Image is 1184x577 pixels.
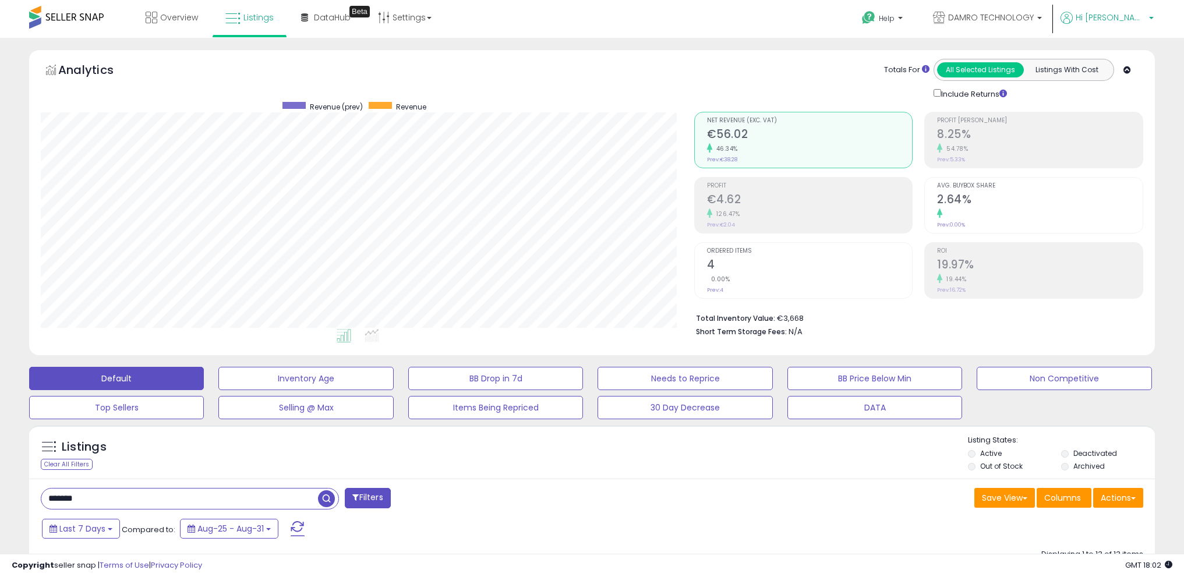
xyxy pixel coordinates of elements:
span: 2025-09-8 18:02 GMT [1125,560,1172,571]
a: Privacy Policy [151,560,202,571]
a: Terms of Use [100,560,149,571]
button: Top Sellers [29,396,204,419]
div: seller snap | | [12,560,202,571]
button: Selling @ Max [218,396,393,419]
span: Ordered Items [707,248,913,254]
span: Net Revenue (Exc. VAT) [707,118,913,124]
span: Profit [707,183,913,189]
button: Listings With Cost [1023,62,1110,77]
span: Listings [243,12,274,23]
label: Active [980,448,1002,458]
span: Overview [160,12,198,23]
span: Avg. Buybox Share [937,183,1143,189]
span: Compared to: [122,524,175,535]
button: BB Drop in 7d [408,367,583,390]
span: Revenue (prev) [310,102,363,112]
button: Non Competitive [977,367,1151,390]
div: Include Returns [925,87,1021,100]
small: Prev: €2.04 [707,221,735,228]
label: Archived [1073,461,1105,471]
h5: Analytics [58,62,136,81]
div: Displaying 1 to 13 of 13 items [1041,549,1143,560]
span: Hi [PERSON_NAME] [1076,12,1146,23]
button: DATA [787,396,962,419]
p: Listing States: [968,435,1155,446]
button: Items Being Repriced [408,396,583,419]
h5: Listings [62,439,107,455]
button: Default [29,367,204,390]
div: Clear All Filters [41,459,93,470]
span: Revenue [396,102,426,112]
small: Prev: 0.00% [937,221,965,228]
span: Columns [1044,492,1081,504]
div: Tooltip anchor [349,6,370,17]
h2: €56.02 [707,128,913,143]
span: Aug-25 - Aug-31 [197,523,264,534]
label: Deactivated [1073,448,1117,458]
b: Total Inventory Value: [696,313,775,323]
b: Short Term Storage Fees: [696,327,787,337]
button: Needs to Reprice [598,367,772,390]
small: 0.00% [707,275,730,284]
button: Aug-25 - Aug-31 [180,519,278,539]
small: 126.47% [712,210,740,218]
strong: Copyright [12,560,54,571]
button: Columns [1037,488,1091,508]
small: Prev: 4 [707,286,723,293]
a: Hi [PERSON_NAME] [1061,12,1154,38]
h2: 19.97% [937,258,1143,274]
label: Out of Stock [980,461,1023,471]
a: Help [853,2,914,38]
span: ROI [937,248,1143,254]
span: Last 7 Days [59,523,105,534]
small: Prev: 5.33% [937,156,965,163]
small: Prev: €38.28 [707,156,737,163]
button: Actions [1093,488,1143,508]
small: Prev: 16.72% [937,286,966,293]
button: 30 Day Decrease [598,396,772,419]
button: Last 7 Days [42,519,120,539]
button: Save View [974,488,1035,508]
button: Inventory Age [218,367,393,390]
h2: €4.62 [707,193,913,208]
button: Filters [345,488,390,508]
small: 54.78% [942,144,968,153]
i: Get Help [861,10,876,25]
small: 46.34% [712,144,738,153]
div: Totals For [884,65,929,76]
span: N/A [789,326,803,337]
span: Profit [PERSON_NAME] [937,118,1143,124]
button: All Selected Listings [937,62,1024,77]
h2: 4 [707,258,913,274]
h2: 2.64% [937,193,1143,208]
h2: 8.25% [937,128,1143,143]
span: Help [879,13,895,23]
small: 19.44% [942,275,966,284]
span: DAMRO TECHNOLOGY [948,12,1034,23]
span: DataHub [314,12,351,23]
li: €3,668 [696,310,1134,324]
button: BB Price Below Min [787,367,962,390]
